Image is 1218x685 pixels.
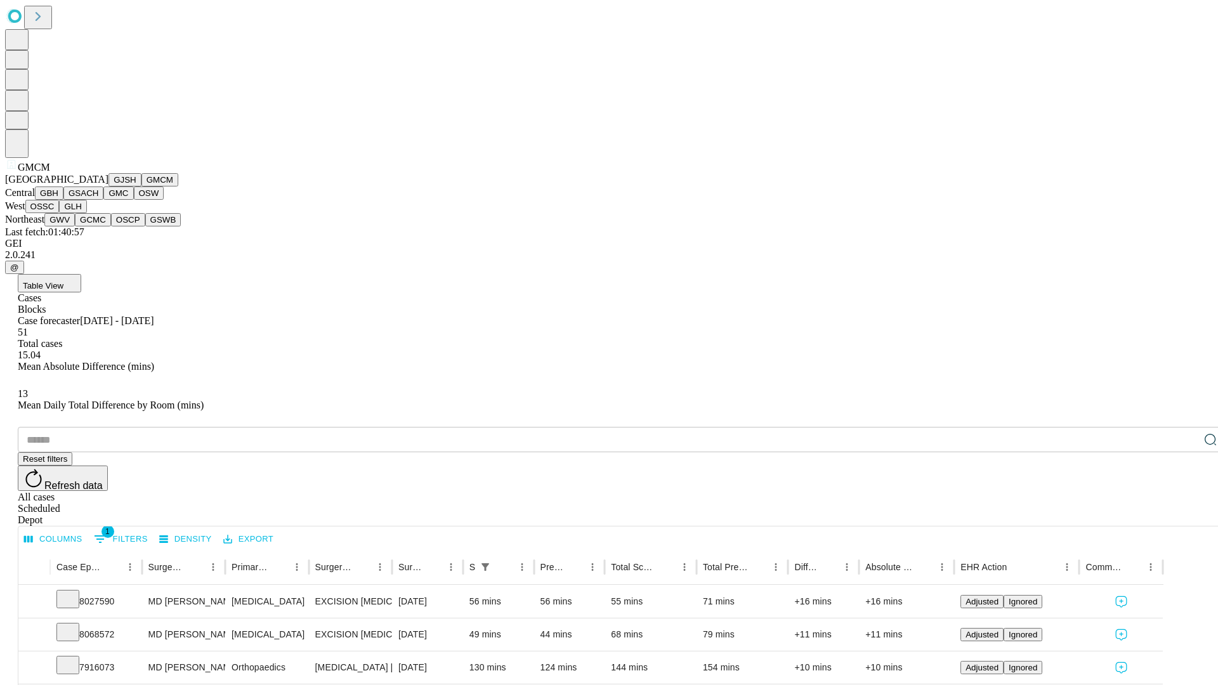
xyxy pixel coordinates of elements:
button: Sort [424,558,442,576]
button: Sort [1008,558,1026,576]
div: 44 mins [540,618,599,651]
span: [DATE] - [DATE] [80,315,154,326]
span: Ignored [1009,597,1037,606]
button: Reset filters [18,452,72,466]
div: [MEDICAL_DATA] [232,585,302,618]
button: Menu [288,558,306,576]
div: 55 mins [611,585,690,618]
button: Menu [204,558,222,576]
button: Sort [1124,558,1142,576]
div: [MEDICAL_DATA] [232,618,302,651]
button: Menu [838,558,856,576]
button: Menu [513,558,531,576]
button: Expand [25,591,44,613]
button: Show filters [476,558,494,576]
div: 56 mins [469,585,528,618]
button: Density [156,530,215,549]
div: MD [PERSON_NAME] [PERSON_NAME] [148,585,219,618]
div: 68 mins [611,618,690,651]
button: Sort [749,558,767,576]
button: GCMC [75,213,111,226]
button: Refresh data [18,466,108,491]
div: Absolute Difference [865,562,914,572]
button: Show filters [91,529,151,549]
button: GSWB [145,213,181,226]
button: Adjusted [960,595,1004,608]
span: West [5,200,25,211]
div: 8068572 [56,618,136,651]
button: Ignored [1004,628,1042,641]
button: Ignored [1004,595,1042,608]
div: +16 mins [794,585,853,618]
div: [DATE] [398,618,457,651]
div: 154 mins [703,651,782,684]
button: Sort [658,558,676,576]
div: 56 mins [540,585,599,618]
div: 130 mins [469,651,528,684]
button: Ignored [1004,661,1042,674]
div: EXCISION [MEDICAL_DATA] LESION EXCEPT [MEDICAL_DATA] TRUNK ETC 3.1 TO 4 CM [315,618,386,651]
div: Surgeon Name [148,562,185,572]
button: GSACH [63,186,103,200]
span: [GEOGRAPHIC_DATA] [5,174,108,185]
div: 2.0.241 [5,249,1213,261]
button: Menu [121,558,139,576]
button: Export [220,530,277,549]
div: MD [PERSON_NAME] [PERSON_NAME] [148,618,219,651]
button: Sort [820,558,838,576]
div: EXCISION [MEDICAL_DATA] LESION EXCEPT [MEDICAL_DATA] TRUNK ETC 3.1 TO 4 CM [315,585,386,618]
button: Menu [676,558,693,576]
button: OSW [134,186,164,200]
span: Mean Daily Total Difference by Room (mins) [18,400,204,410]
span: Last fetch: 01:40:57 [5,226,84,237]
button: Menu [767,558,785,576]
button: Expand [25,624,44,646]
button: GWV [44,213,75,226]
div: MD [PERSON_NAME] [PERSON_NAME] [148,651,219,684]
div: Case Epic Id [56,562,102,572]
span: 15.04 [18,349,41,360]
div: +11 mins [794,618,853,651]
span: Mean Absolute Difference (mins) [18,361,154,372]
button: Adjusted [960,661,1004,674]
button: Menu [1142,558,1160,576]
span: Adjusted [966,663,999,672]
button: Sort [103,558,121,576]
button: GJSH [108,173,141,186]
span: Table View [23,281,63,290]
button: GMCM [141,173,178,186]
div: Comments [1085,562,1122,572]
button: Sort [495,558,513,576]
span: Ignored [1009,663,1037,672]
div: Total Scheduled Duration [611,562,657,572]
span: GMCM [18,162,50,173]
button: Sort [566,558,584,576]
div: Difference [794,562,819,572]
button: Select columns [21,530,86,549]
span: @ [10,263,19,272]
button: Sort [270,558,288,576]
div: 79 mins [703,618,782,651]
span: 13 [18,388,28,399]
div: Scheduled In Room Duration [469,562,475,572]
div: 49 mins [469,618,528,651]
span: Reset filters [23,454,67,464]
div: +16 mins [865,585,948,618]
div: 71 mins [703,585,782,618]
div: [MEDICAL_DATA] [MEDICAL_DATA] [315,651,386,684]
div: Predicted In Room Duration [540,562,565,572]
div: Primary Service [232,562,268,572]
button: Expand [25,657,44,679]
button: Adjusted [960,628,1004,641]
div: +11 mins [865,618,948,651]
button: OSCP [111,213,145,226]
div: +10 mins [865,651,948,684]
button: OSSC [25,200,60,213]
span: Adjusted [966,597,999,606]
div: +10 mins [794,651,853,684]
button: Menu [584,558,601,576]
div: GEI [5,238,1213,249]
span: 1 [101,525,114,538]
span: Case forecaster [18,315,80,326]
div: 144 mins [611,651,690,684]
